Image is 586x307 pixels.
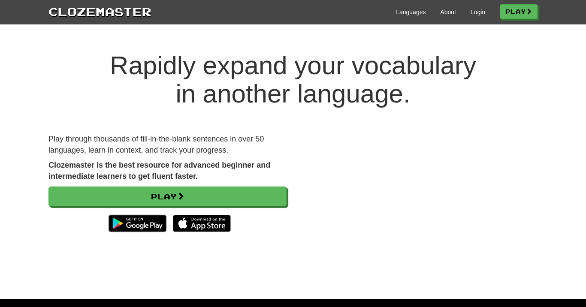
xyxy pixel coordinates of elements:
a: About [440,8,456,16]
a: Login [471,8,485,16]
a: Languages [396,8,426,16]
img: Get it on Google Play [104,211,171,236]
strong: Clozemaster is the best resource for advanced beginner and intermediate learners to get fluent fa... [48,161,270,181]
a: Play [500,4,538,19]
a: Play [48,187,287,206]
p: Play through thousands of fill-in-the-blank sentences in over 50 languages, learn in context, and... [48,134,287,156]
a: Clozemaster [48,3,151,19]
img: Download_on_the_App_Store_Badge_US-UK_135x40-25178aeef6eb6b83b96f5f2d004eda3bffbb37122de64afbaef7... [173,215,231,232]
